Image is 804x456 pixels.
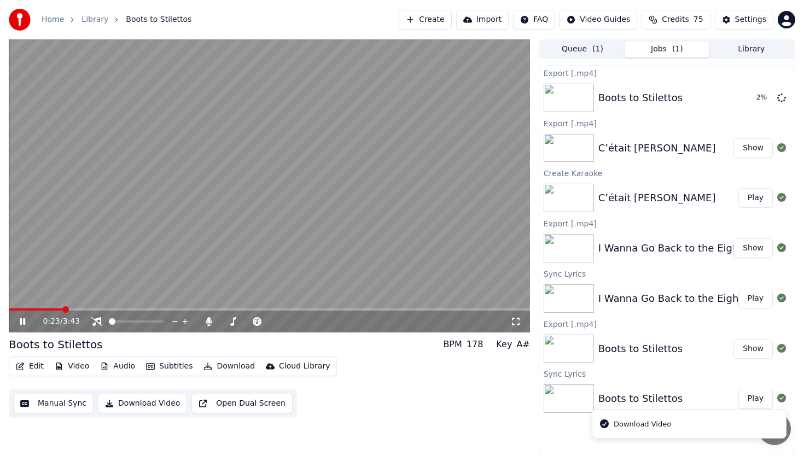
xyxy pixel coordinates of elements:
[539,367,795,380] div: Sync Lyrics
[467,338,483,351] div: 178
[43,316,69,327] div: /
[642,10,710,30] button: Credits75
[614,419,671,430] div: Download Video
[9,337,103,352] div: Boots to Stilettos
[513,10,555,30] button: FAQ
[456,10,509,30] button: Import
[598,291,756,306] div: I Wanna Go Back to the Eighties
[540,42,625,57] button: Queue
[126,14,191,25] span: Boots to Stilettos
[443,338,462,351] div: BPM
[598,90,683,106] div: Boots to Stilettos
[598,391,683,406] div: Boots to Stilettos
[598,190,716,206] div: C’était [PERSON_NAME]
[142,359,197,374] button: Subtitles
[738,289,773,308] button: Play
[592,44,603,55] span: ( 1 )
[560,10,637,30] button: Video Guides
[539,317,795,330] div: Export [.mp4]
[733,238,773,258] button: Show
[738,389,773,408] button: Play
[662,14,689,25] span: Credits
[598,241,756,256] div: I Wanna Go Back to the Eighties
[279,361,330,372] div: Cloud Library
[496,338,512,351] div: Key
[199,359,259,374] button: Download
[756,93,773,102] div: 2 %
[42,14,191,25] nav: breadcrumb
[733,138,773,158] button: Show
[733,339,773,359] button: Show
[625,42,709,57] button: Jobs
[539,267,795,280] div: Sync Lyrics
[694,14,703,25] span: 75
[709,42,794,57] button: Library
[598,141,716,156] div: C’était [PERSON_NAME]
[42,14,64,25] a: Home
[63,316,80,327] span: 3:43
[539,116,795,130] div: Export [.mp4]
[399,10,452,30] button: Create
[715,10,773,30] button: Settings
[13,394,94,413] button: Manual Sync
[81,14,108,25] a: Library
[672,44,683,55] span: ( 1 )
[43,316,60,327] span: 0:23
[50,359,94,374] button: Video
[11,359,48,374] button: Edit
[516,338,529,351] div: A#
[598,341,683,356] div: Boots to Stilettos
[539,166,795,179] div: Create Karaoke
[735,14,766,25] div: Settings
[96,359,139,374] button: Audio
[738,188,773,208] button: Play
[98,394,187,413] button: Download Video
[9,9,31,31] img: youka
[191,394,293,413] button: Open Dual Screen
[539,66,795,79] div: Export [.mp4]
[539,217,795,230] div: Export [.mp4]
